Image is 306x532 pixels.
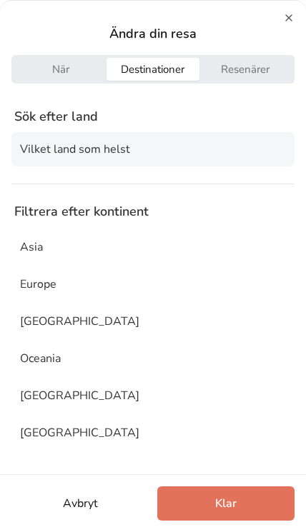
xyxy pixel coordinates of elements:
[107,58,199,81] button: Destinations
[11,24,295,44] h2: Ändra din resa
[20,350,61,367] p: Oceania
[20,461,139,478] p: [GEOGRAPHIC_DATA]
[199,58,292,81] button: Travelers
[14,58,107,81] button: When
[11,106,295,126] p: Sök efter land
[20,141,130,158] p: Vilket land som helst
[20,313,139,330] p: [GEOGRAPHIC_DATA]
[20,239,43,256] p: Asia
[14,201,149,221] p: Filtrera efter kontinent
[11,486,149,521] button: Avbryt
[20,387,139,404] p: [GEOGRAPHIC_DATA]
[157,486,295,521] button: Klar
[20,276,56,293] p: Europe
[20,424,139,441] p: [GEOGRAPHIC_DATA]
